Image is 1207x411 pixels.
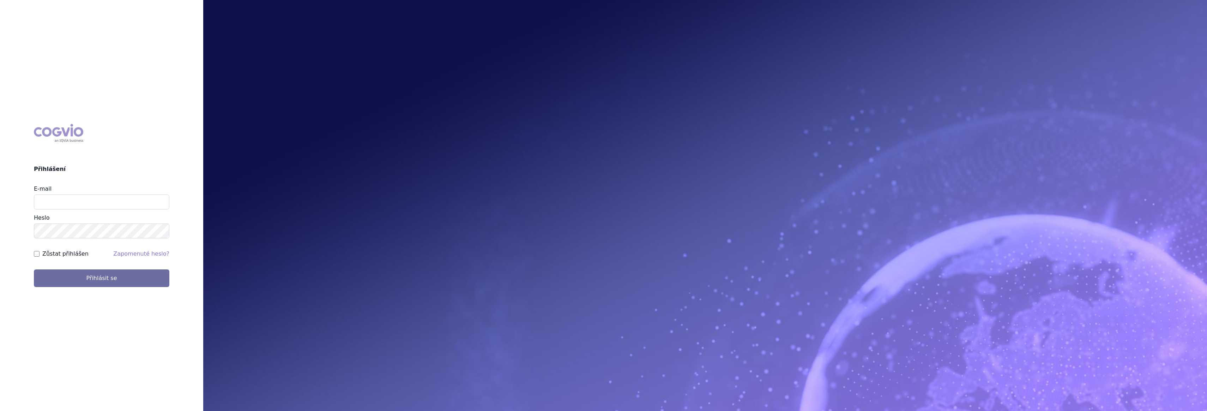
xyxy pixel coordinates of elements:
[34,124,83,142] div: COGVIO
[34,269,169,287] button: Přihlásit se
[113,250,169,257] a: Zapomenuté heslo?
[34,185,52,192] label: E-mail
[34,214,49,221] label: Heslo
[34,165,169,173] h2: Přihlášení
[42,250,89,258] label: Zůstat přihlášen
